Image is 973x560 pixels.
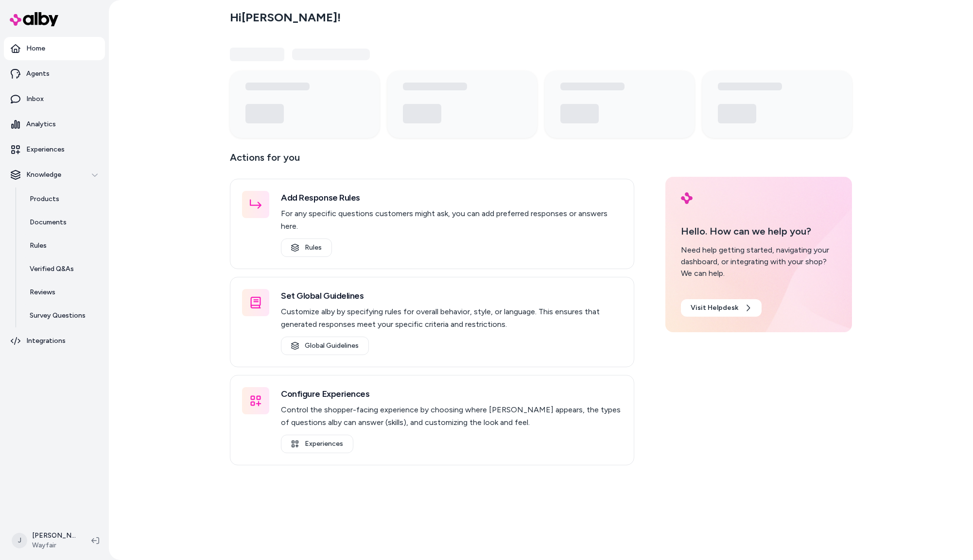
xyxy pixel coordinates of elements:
a: Experiences [281,435,353,453]
span: Wayfair [32,541,76,550]
a: Home [4,37,105,60]
a: Global Guidelines [281,337,369,355]
a: Experiences [4,138,105,161]
p: Reviews [30,288,55,297]
img: alby Logo [681,192,693,204]
a: Analytics [4,113,105,136]
p: Customize alby by specifying rules for overall behavior, style, or language. This ensures that ge... [281,305,622,331]
p: Knowledge [26,170,61,180]
p: [PERSON_NAME] [32,531,76,541]
p: Hello. How can we help you? [681,224,836,238]
span: J [12,533,27,548]
a: Documents [20,211,105,234]
p: Experiences [26,145,65,154]
p: Control the shopper-facing experience by choosing where [PERSON_NAME] appears, the types of quest... [281,404,622,429]
a: Visit Helpdesk [681,299,762,317]
a: Reviews [20,281,105,304]
p: Agents [26,69,50,79]
p: Integrations [26,336,66,346]
p: Verified Q&As [30,264,74,274]
a: Inbox [4,87,105,111]
a: Rules [281,238,332,257]
div: Need help getting started, navigating your dashboard, or integrating with your shop? We can help. [681,244,836,279]
h3: Set Global Guidelines [281,289,622,303]
a: Agents [4,62,105,85]
p: Actions for you [230,150,634,173]
p: Inbox [26,94,44,104]
p: Documents [30,218,67,227]
button: Knowledge [4,163,105,187]
p: Analytics [26,119,56,129]
p: Products [30,194,59,204]
h3: Configure Experiences [281,387,622,401]
p: Home [26,44,45,53]
a: Rules [20,234,105,257]
a: Products [20,187,105,211]
h2: Hi [PERSON_NAME] ! [230,10,341,25]
a: Survey Questions [20,304,105,327]
p: Rules [30,241,47,251]
img: alby Logo [10,12,58,26]
a: Verified Q&As [20,257,105,281]
h3: Add Response Rules [281,191,622,204]
p: For any specific questions customers might ask, you can add preferred responses or answers here. [281,207,622,233]
a: Integrations [4,329,105,353]
p: Survey Questions [30,311,86,321]
button: J[PERSON_NAME]Wayfair [6,525,84,556]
